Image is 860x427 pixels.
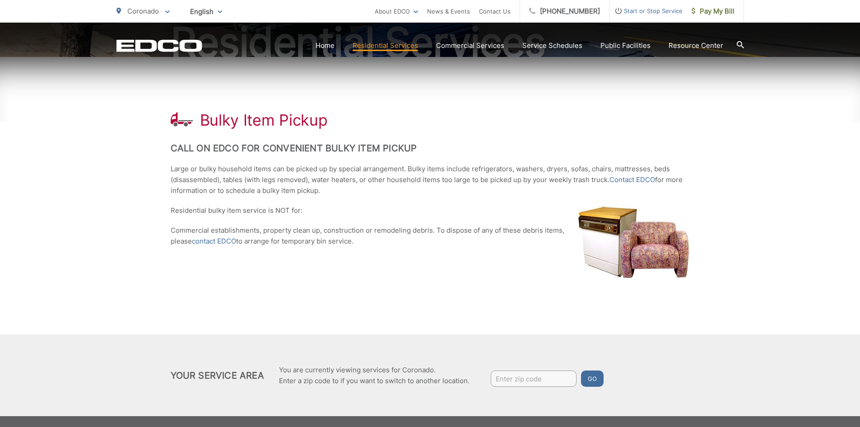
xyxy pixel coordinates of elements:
[171,143,690,154] h2: Call on EDCO for Convenient Bulky Item Pickup
[200,111,328,129] h1: Bulky Item Pickup
[692,6,734,17] span: Pay My Bill
[669,40,723,51] a: Resource Center
[171,205,690,216] p: Residential bulky item service is NOT for:
[127,7,159,15] span: Coronado
[609,174,655,185] a: Contact EDCO
[522,40,582,51] a: Service Schedules
[171,225,690,247] p: Commercial establishments, property clean up, construction or remodeling debris. To dispose of an...
[600,40,651,51] a: Public Facilities
[116,39,202,52] a: EDCD logo. Return to the homepage.
[316,40,335,51] a: Home
[427,6,470,17] a: News & Events
[192,236,236,247] a: contact EDCO
[171,370,264,381] h2: Your Service Area
[353,40,418,51] a: Residential Services
[171,164,690,196] p: Large or bulky household items can be picked up by special arrangement. Bulky items include refri...
[581,371,604,387] button: Go
[279,365,470,386] p: You are currently viewing services for Coronado. Enter a zip code to if you want to switch to ano...
[436,40,504,51] a: Commercial Services
[577,205,690,280] img: Dishwasher, television and chair
[183,4,229,19] span: English
[491,371,576,387] input: Enter zip code
[479,6,511,17] a: Contact Us
[375,6,418,17] a: About EDCO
